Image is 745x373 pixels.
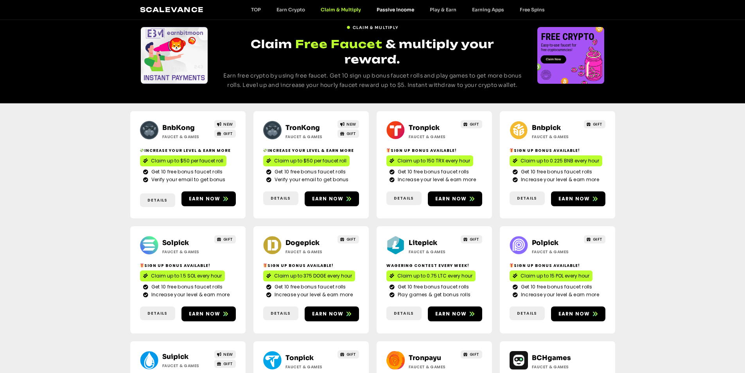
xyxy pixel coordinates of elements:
h2: Faucet & Games [532,134,581,140]
p: Earn free crypto by using free faucet. Get 10 sign up bonus faucet rolls and play games to get mo... [222,71,523,90]
a: Claim up to 15 POL every hour [510,270,592,281]
span: GIFT [346,131,356,137]
a: Earn now [181,191,236,206]
span: & multiply your reward. [345,37,494,66]
a: Claim up to $50 per faucet roll [263,155,350,166]
a: Passive Income [369,7,422,13]
a: Claim up to 0.225 BNB every hour [510,155,602,166]
a: Tronpayu [409,354,441,362]
span: Claim up to 0.75 LTC every hour [397,272,472,279]
a: Earn Crypto [269,7,313,13]
span: Claim up to 15 POL every hour [521,272,589,279]
span: Details [271,310,291,316]
span: NEW [223,121,233,127]
a: Tronpick [409,124,440,132]
h2: Faucet & Games [162,134,211,140]
a: Details [510,306,545,320]
a: Claim & Multiply [313,7,369,13]
span: Increase your level & earn more [519,291,599,298]
a: Polpick [532,239,558,247]
span: Get 10 free bonus faucet rolls [519,168,592,175]
a: GIFT [461,235,482,243]
a: Play & Earn [422,7,464,13]
div: Slides [537,27,604,84]
span: Increase your level & earn more [273,291,353,298]
a: Claim up to 375 DOGE every hour [263,270,355,281]
span: Earn now [558,195,590,202]
h2: Faucet & Games [409,249,458,255]
h2: Faucet & Games [285,134,334,140]
a: Claim & Multiply [346,22,399,31]
a: GIFT [584,120,605,128]
span: Earn now [312,310,344,317]
span: Details [517,310,537,316]
span: Claim & Multiply [353,25,399,31]
a: Suipick [162,353,188,361]
a: Earn now [551,306,605,321]
a: GIFT [337,130,359,138]
a: Bnbpick [532,124,561,132]
span: Get 10 free bonus faucet rolls [273,168,346,175]
a: Earn now [305,306,359,321]
span: Earn now [435,195,467,202]
a: Details [510,191,545,205]
span: Claim up to $50 per faucet roll [151,157,223,164]
a: Litepick [409,239,437,247]
span: GIFT [346,351,356,357]
a: Earn now [428,191,482,206]
h2: Faucet & Games [162,249,211,255]
a: Details [386,191,422,205]
h2: Faucet & Games [409,134,458,140]
a: GIFT [584,235,605,243]
a: Scalevance [140,5,204,14]
span: Details [394,310,414,316]
img: 🎁 [510,263,513,267]
nav: Menu [243,7,553,13]
span: GIFT [223,236,233,242]
span: Claim up to 375 DOGE every hour [274,272,352,279]
a: TOP [243,7,269,13]
span: Get 10 free bonus faucet rolls [396,168,469,175]
a: Dogepick [285,239,320,247]
a: Earn now [428,306,482,321]
a: Claim up to 1.5 SOL every hour [140,270,225,281]
span: Earn now [558,310,590,317]
h2: Faucet & Games [532,364,581,370]
span: Earn now [312,195,344,202]
span: Get 10 free bonus faucet rolls [273,283,346,290]
a: BnbKong [162,124,195,132]
span: Increase your level & earn more [396,176,476,183]
a: Earn now [181,306,236,321]
h2: Faucet & Games [162,363,211,369]
span: Play games & get bonus rolls [396,291,470,298]
a: GIFT [461,350,482,359]
span: Details [271,195,291,201]
div: Slides [141,27,208,84]
h2: Increase your level & earn more [263,148,359,153]
a: Details [140,306,175,320]
img: 💸 [263,148,267,152]
span: GIFT [470,351,479,357]
a: GIFT [337,350,359,359]
span: Claim up to 1.5 SOL every hour [151,272,222,279]
img: 🎁 [140,263,144,267]
a: Tonpick [285,354,314,362]
h2: Sign Up Bonus Available! [140,263,236,268]
h2: Faucet & Games [285,249,334,255]
span: Increase your level & earn more [519,176,599,183]
span: GIFT [470,236,479,242]
span: GIFT [470,121,479,127]
h2: Faucet & Games [285,364,334,370]
h2: Sign Up Bonus Available! [510,148,605,153]
h2: Faucet & Games [409,364,458,370]
span: Details [147,310,167,316]
span: NEW [223,351,233,357]
span: Earn now [189,195,221,202]
a: Claim up to 0.75 LTC every hour [386,270,476,281]
span: NEW [346,121,356,127]
img: 🎁 [386,148,390,152]
a: Claim up to $50 per faucet roll [140,155,226,166]
span: Claim up to 0.225 BNB every hour [521,157,599,164]
span: Get 10 free bonus faucet rolls [519,283,592,290]
span: GIFT [346,236,356,242]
